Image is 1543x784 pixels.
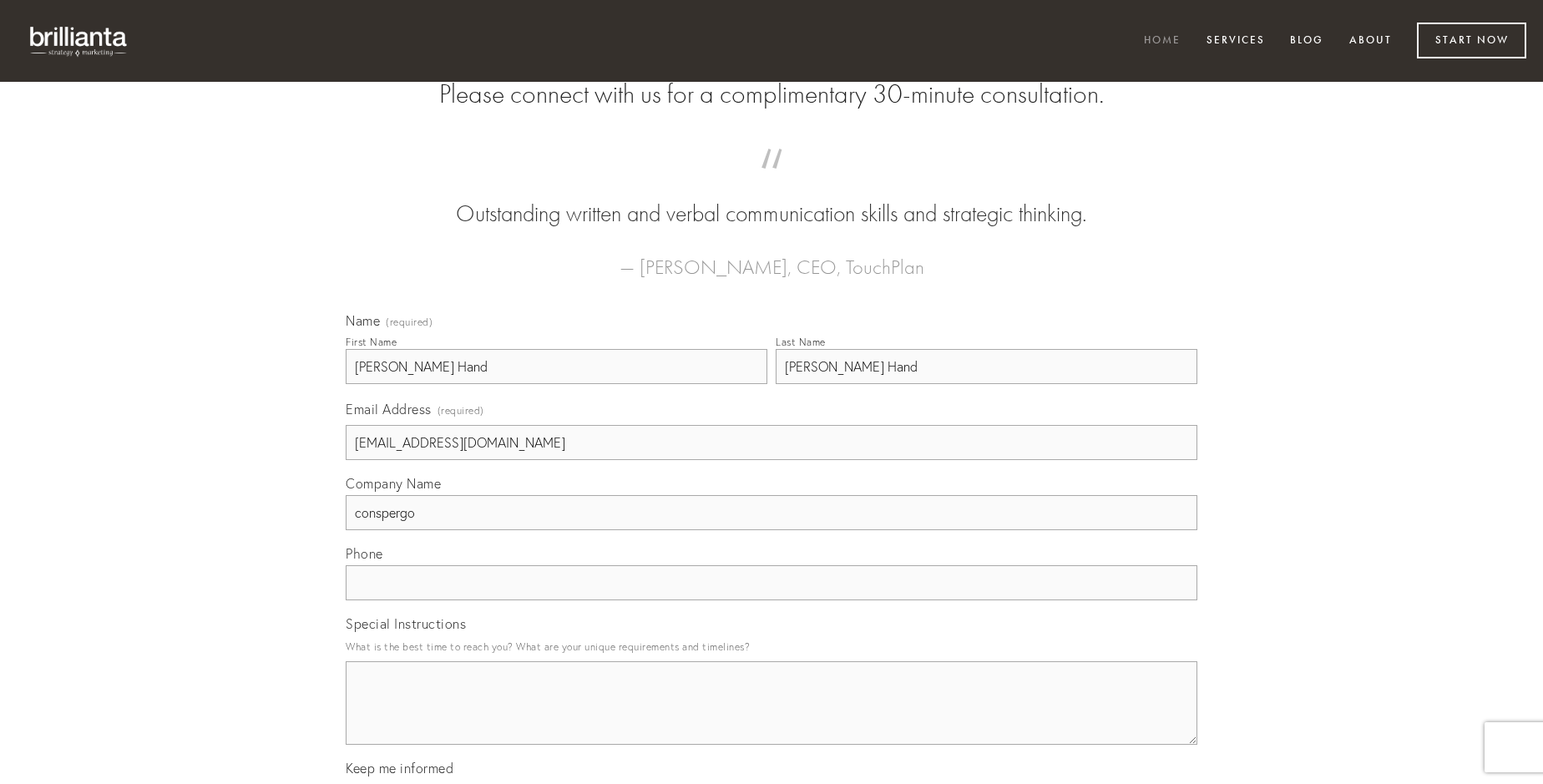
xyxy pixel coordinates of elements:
span: Email Address [346,401,432,417]
span: Keep me informed [346,760,453,776]
p: What is the best time to reach you? What are your unique requirements and timelines? [346,635,1197,658]
span: (required) [438,399,484,422]
span: Company Name [346,475,441,492]
h2: Please connect with us for a complimentary 30-minute consultation. [346,78,1197,110]
img: brillianta - research, strategy, marketing [17,17,142,65]
span: Special Instructions [346,615,466,632]
div: First Name [346,336,397,348]
a: About [1338,28,1403,55]
div: Last Name [776,336,826,348]
span: (required) [386,317,433,327]
span: “ [372,165,1171,198]
span: Name [346,312,380,329]
span: Phone [346,545,383,562]
a: Blog [1279,28,1334,55]
a: Services [1196,28,1276,55]
blockquote: Outstanding written and verbal communication skills and strategic thinking. [372,165,1171,230]
a: Start Now [1417,23,1526,58]
a: Home [1133,28,1191,55]
figcaption: — [PERSON_NAME], CEO, TouchPlan [372,230,1171,284]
